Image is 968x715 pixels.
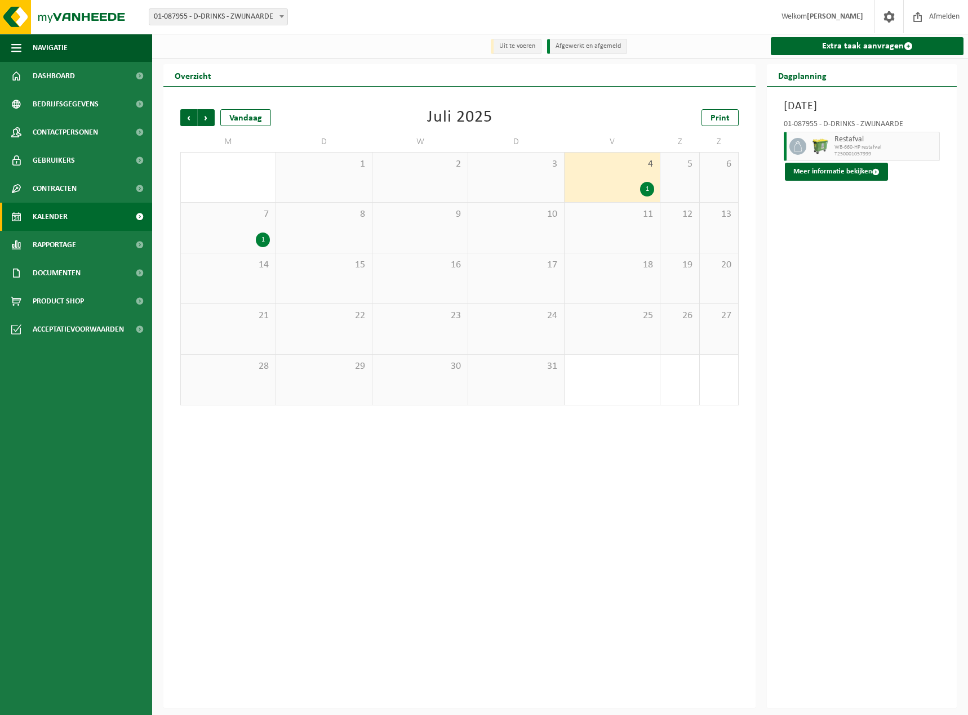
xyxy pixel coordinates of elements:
span: 27 [705,310,732,322]
span: Product Shop [33,287,84,315]
span: 1 [282,158,366,171]
div: Vandaag [220,109,271,126]
span: 14 [187,259,270,271]
span: 2 [378,158,462,171]
button: Meer informatie bekijken [785,163,888,181]
span: 5 [666,158,693,171]
span: 01-087955 - D-DRINKS - ZWIJNAARDE [149,9,287,25]
span: Acceptatievoorwaarden [33,315,124,343]
span: 17 [474,259,558,271]
span: Dashboard [33,62,75,90]
td: M [180,132,276,152]
div: 1 [256,233,270,247]
a: Extra taak aanvragen [771,37,963,55]
span: Vorige [180,109,197,126]
span: 29 [282,360,366,373]
span: 6 [705,158,732,171]
td: Z [660,132,699,152]
span: 31 [474,360,558,373]
h2: Overzicht [163,64,223,86]
span: Restafval [834,135,936,144]
span: 11 [570,208,654,221]
span: 01-087955 - D-DRINKS - ZWIJNAARDE [149,8,288,25]
span: T250001057999 [834,151,936,158]
span: 18 [570,259,654,271]
td: Z [700,132,739,152]
span: Volgende [198,109,215,126]
td: V [565,132,660,152]
div: Juli 2025 [427,109,492,126]
span: 7 [187,208,270,221]
span: 10 [474,208,558,221]
span: Bedrijfsgegevens [33,90,99,118]
img: WB-0660-HPE-GN-51 [812,138,829,155]
span: Contactpersonen [33,118,98,146]
span: Print [711,114,730,123]
span: 24 [474,310,558,322]
span: Gebruikers [33,146,75,175]
li: Afgewerkt en afgemeld [547,39,627,54]
span: 19 [666,259,693,271]
span: 23 [378,310,462,322]
span: 12 [666,208,693,221]
td: W [372,132,468,152]
span: WB-660-HP restafval [834,144,936,151]
span: 25 [570,310,654,322]
div: 01-087955 - D-DRINKS - ZWIJNAARDE [784,120,940,132]
span: 26 [666,310,693,322]
span: 8 [282,208,366,221]
strong: [PERSON_NAME] [807,12,863,21]
span: 16 [378,259,462,271]
span: 28 [187,360,270,373]
td: D [468,132,564,152]
span: Navigatie [33,34,68,62]
a: Print [701,109,739,126]
li: Uit te voeren [491,39,541,54]
h3: [DATE] [784,98,940,115]
span: Documenten [33,259,81,287]
span: Rapportage [33,231,76,259]
div: 1 [640,182,654,196]
span: 13 [705,208,732,221]
span: 20 [705,259,732,271]
span: 22 [282,310,366,322]
span: 21 [187,310,270,322]
span: 30 [378,360,462,373]
span: 3 [474,158,558,171]
h2: Dagplanning [767,64,838,86]
span: Contracten [33,175,77,203]
span: 15 [282,259,366,271]
span: 4 [570,158,654,171]
td: D [276,132,372,152]
span: Kalender [33,203,68,231]
span: 9 [378,208,462,221]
